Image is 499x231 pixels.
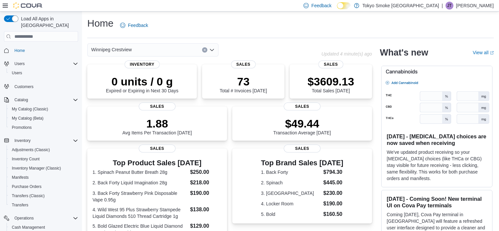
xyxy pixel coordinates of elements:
div: Total Sales [DATE] [308,75,354,93]
span: Promotions [12,125,32,130]
button: Users [7,68,81,78]
span: Sales [284,103,321,110]
dd: $445.00 [323,179,343,187]
button: Manifests [7,173,81,182]
span: Manifests [12,175,29,180]
p: Updated 4 minute(s) ago [322,51,372,57]
span: Customers [14,84,33,89]
h1: Home [87,17,114,30]
span: Inventory [14,138,31,143]
button: Customers [1,81,81,91]
h3: [DATE] - [MEDICAL_DATA] choices are now saved when receiving [387,133,487,146]
a: Adjustments (Classic) [9,146,52,154]
span: Home [14,48,25,53]
button: My Catalog (Classic) [7,104,81,114]
dd: $230.00 [323,189,343,197]
span: My Catalog (Classic) [9,105,78,113]
span: Inventory Manager (Classic) [12,166,61,171]
button: Transfers (Classic) [7,191,81,200]
span: Sales [319,60,343,68]
dt: 4. Wild West 95 Plus Strawberry Stampede Liquid Diamonds 510 Thread Cartridge 1g [93,206,187,219]
a: Users [9,69,25,77]
button: Clear input [202,47,207,53]
span: Customers [12,82,78,90]
span: Cash Management [12,225,45,230]
a: Feedback [117,19,151,32]
span: Users [14,61,25,66]
span: Sales [231,60,256,68]
span: Home [12,46,78,55]
a: Purchase Orders [9,183,44,191]
a: My Catalog (Classic) [9,105,51,113]
span: Transfers [9,201,78,209]
dd: $138.00 [190,206,221,214]
span: Transfers (Classic) [12,193,45,198]
span: Operations [12,214,78,222]
button: Users [12,60,27,68]
button: Operations [1,214,81,223]
p: $3609.13 [308,75,354,88]
button: Operations [12,214,36,222]
span: My Catalog (Classic) [12,106,48,112]
dt: 4. Locker Room [261,200,321,207]
a: Promotions [9,124,34,131]
dt: 5. Bold [261,211,321,218]
div: Total # Invoices [DATE] [219,75,267,93]
button: Promotions [7,123,81,132]
a: Transfers [9,201,31,209]
a: Customers [12,83,36,91]
span: Adjustments (Classic) [12,147,50,152]
button: Inventory Manager (Classic) [7,164,81,173]
button: Inventory [12,137,33,145]
button: Catalog [1,95,81,104]
dt: 3. [GEOGRAPHIC_DATA] [261,190,321,196]
a: Inventory Manager (Classic) [9,164,64,172]
dt: 2. Spinach [261,179,321,186]
span: Inventory [125,60,160,68]
dd: $129.00 [190,222,221,230]
button: My Catalog (Beta) [7,114,81,123]
span: Users [9,69,78,77]
a: Home [12,47,28,55]
span: Adjustments (Classic) [9,146,78,154]
button: Home [1,46,81,55]
p: Tokyo Smoke [GEOGRAPHIC_DATA] [363,2,439,10]
dt: 1. Spinach Peanut Butter Breath 28g [93,169,187,175]
h3: Top Brand Sales [DATE] [261,159,343,167]
span: Transfers (Classic) [9,192,78,200]
span: Inventory Manager (Classic) [9,164,78,172]
a: View allExternal link [473,50,494,55]
h3: Top Product Sales [DATE] [93,159,222,167]
h3: [DATE] - Coming Soon! New terminal UI on Cova Pay terminals [387,196,487,209]
p: We've updated product receiving so your [MEDICAL_DATA] choices (like THCa or CBG) stay visible fo... [387,149,487,182]
p: 73 [219,75,267,88]
dd: $794.30 [323,168,343,176]
dd: $250.00 [190,168,221,176]
p: 1.88 [122,117,192,130]
span: Transfers [12,202,28,208]
img: Cova [13,2,43,9]
span: Inventory [12,137,78,145]
p: [PERSON_NAME] [456,2,494,10]
span: JT [447,2,451,10]
dd: $190.00 [323,200,343,208]
span: Feedback [311,2,331,9]
dt: 2. Back Forty Liquid Imagination 28g [93,179,187,186]
div: Transaction Average [DATE] [273,117,331,135]
p: $49.44 [273,117,331,130]
input: Dark Mode [337,2,351,9]
span: Inventory Count [12,156,40,162]
span: Purchase Orders [12,184,42,189]
dt: 3. Back Forty Strawberry Pink Disposable Vape 0.95g [93,190,187,203]
div: Expired or Expiring in Next 30 Days [106,75,178,93]
button: Users [1,59,81,68]
button: Transfers [7,200,81,210]
a: Manifests [9,173,31,181]
span: Catalog [12,96,78,104]
span: Winnipeg Crestview [91,46,132,54]
span: Purchase Orders [9,183,78,191]
button: Open list of options [209,47,215,53]
span: Sales [139,103,176,110]
div: Avg Items Per Transaction [DATE] [122,117,192,135]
